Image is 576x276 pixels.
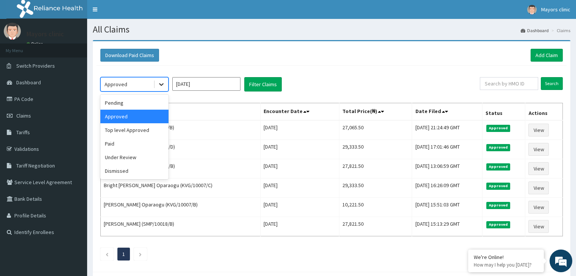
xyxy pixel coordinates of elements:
[101,103,261,121] th: Name
[541,6,570,13] span: Mayors clinic
[44,87,105,164] span: We're online!
[528,220,549,233] a: View
[260,198,339,217] td: [DATE]
[16,129,30,136] span: Tariffs
[339,159,412,178] td: 27,821.50
[101,217,261,236] td: [PERSON_NAME] (SMP/10018/B)
[16,79,41,86] span: Dashboard
[412,217,482,236] td: [DATE] 15:13:29 GMT
[482,103,525,121] th: Status
[124,4,142,22] div: Minimize live chat window
[14,38,31,57] img: d_794563401_company_1708531726252_794563401
[412,140,482,159] td: [DATE] 17:01:46 GMT
[541,77,563,90] input: Search
[101,198,261,217] td: [PERSON_NAME] Oparaogu (KVG/10007/B)
[100,110,169,123] div: Approved
[105,251,109,257] a: Previous page
[260,120,339,140] td: [DATE]
[412,178,482,198] td: [DATE] 16:26:09 GMT
[339,198,412,217] td: 10,221.50
[412,198,482,217] td: [DATE] 15:51:03 GMT
[549,27,570,34] li: Claims
[527,5,537,14] img: User Image
[528,124,549,136] a: View
[521,27,549,34] a: Dashboard
[339,140,412,159] td: 29,333.50
[101,178,261,198] td: Bright [PERSON_NAME] Oparaogu (KVG/10007/C)
[100,164,169,178] div: Dismissed
[260,159,339,178] td: [DATE]
[105,81,127,88] div: Approved
[93,25,570,34] h1: All Claims
[339,103,412,121] th: Total Price(₦)
[260,178,339,198] td: [DATE]
[339,217,412,236] td: 27,821.50
[260,217,339,236] td: [DATE]
[531,49,563,62] a: Add Claim
[412,103,482,121] th: Date Filed
[16,162,55,169] span: Tariff Negotiation
[474,262,538,268] p: How may I help you today?
[4,23,21,40] img: User Image
[412,120,482,140] td: [DATE] 21:24:49 GMT
[260,103,339,121] th: Encounter Date
[16,112,31,119] span: Claims
[100,49,159,62] button: Download Paid Claims
[16,62,55,69] span: Switch Providers
[525,103,563,121] th: Actions
[244,77,282,91] button: Filter Claims
[528,162,549,175] a: View
[101,140,261,159] td: [PERSON_NAME] (BGM/10027/D)
[480,77,538,90] input: Search by HMO ID
[100,96,169,110] div: Pending
[101,159,261,178] td: [PERSON_NAME] (BGM/10027/B)
[27,31,64,37] p: Mayors clinic
[412,159,482,178] td: [DATE] 13:06:59 GMT
[139,251,142,257] a: Next page
[339,120,412,140] td: 27,065.50
[27,41,45,47] a: Online
[39,42,127,52] div: Chat with us now
[100,137,169,150] div: Paid
[486,221,510,228] span: Approved
[486,202,510,209] span: Approved
[100,150,169,164] div: Under Review
[260,140,339,159] td: [DATE]
[4,191,144,217] textarea: Type your message and hit 'Enter'
[486,125,510,132] span: Approved
[101,120,261,140] td: [PERSON_NAME] (SMP/10018/B)
[486,183,510,189] span: Approved
[486,144,510,151] span: Approved
[339,178,412,198] td: 29,333.50
[100,123,169,137] div: Top level Approved
[528,181,549,194] a: View
[172,77,240,91] input: Select Month and Year
[474,254,538,260] div: We're Online!
[486,163,510,170] span: Approved
[122,251,125,257] a: Page 1 is your current page
[528,201,549,214] a: View
[528,143,549,156] a: View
